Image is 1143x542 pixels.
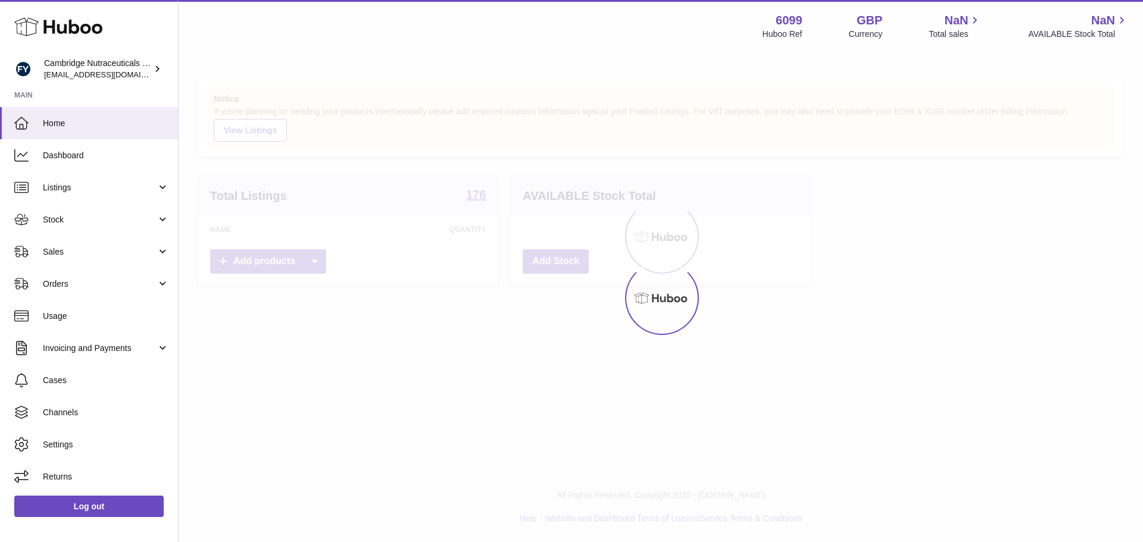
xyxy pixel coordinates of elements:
[776,12,802,29] strong: 6099
[43,439,169,450] span: Settings
[44,58,151,80] div: Cambridge Nutraceuticals Ltd
[857,12,882,29] strong: GBP
[43,471,169,483] span: Returns
[43,343,157,354] span: Invoicing and Payments
[929,12,982,40] a: NaN Total sales
[14,60,32,78] img: huboo@camnutra.com
[43,118,169,129] span: Home
[849,29,883,40] div: Currency
[929,29,982,40] span: Total sales
[43,182,157,193] span: Listings
[43,278,157,290] span: Orders
[43,214,157,225] span: Stock
[763,29,802,40] div: Huboo Ref
[1028,12,1129,40] a: NaN AVAILABLE Stock Total
[43,311,169,322] span: Usage
[944,12,968,29] span: NaN
[1091,12,1115,29] span: NaN
[43,375,169,386] span: Cases
[1028,29,1129,40] span: AVAILABLE Stock Total
[43,246,157,258] span: Sales
[14,496,164,517] a: Log out
[44,70,175,79] span: [EMAIL_ADDRESS][DOMAIN_NAME]
[43,407,169,418] span: Channels
[43,150,169,161] span: Dashboard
